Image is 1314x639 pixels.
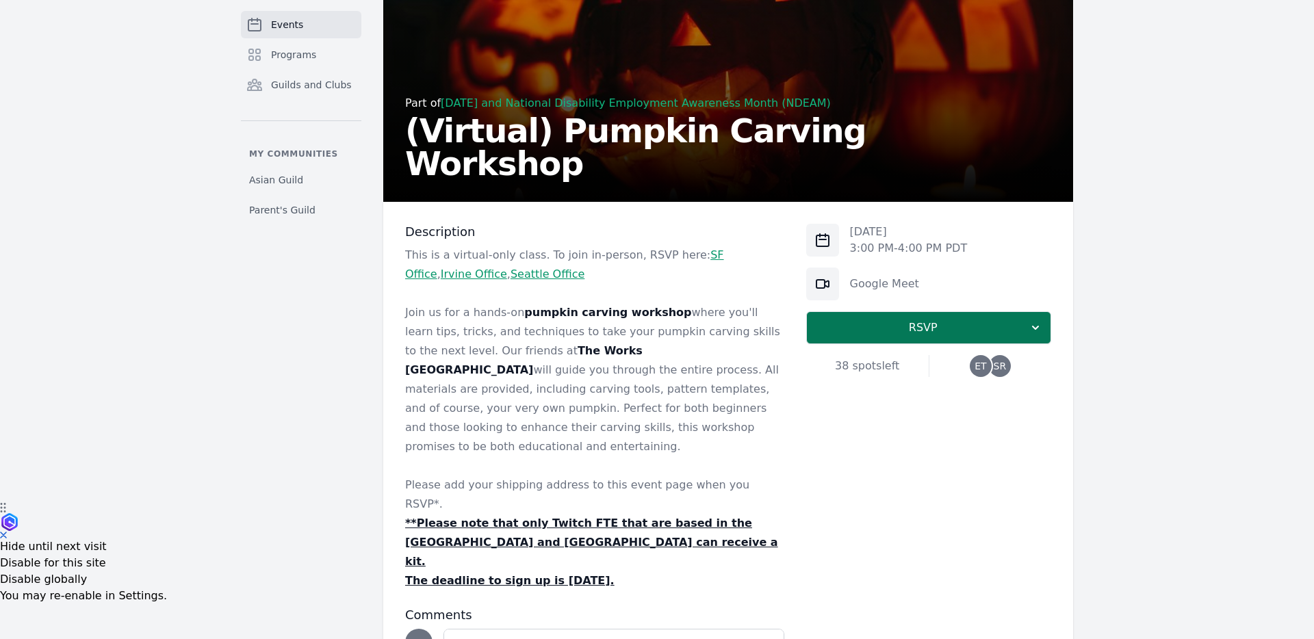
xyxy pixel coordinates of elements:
button: RSVP [806,311,1051,344]
span: ET [975,361,986,371]
u: The deadline to sign up is [DATE]. [405,574,615,587]
a: [DATE] and National Disability Employment Awareness Month (NDEAM) [441,96,831,109]
h3: Description [405,224,784,240]
u: **Please note that only Twitch FTE that are based in the [GEOGRAPHIC_DATA] and [GEOGRAPHIC_DATA] ... [405,517,778,568]
p: This is a virtual-only class. To join in-person, RSVP here: , , [405,246,784,284]
span: Asian Guild [249,173,303,187]
p: Please add your shipping address to this event page when you RSVP*. [405,475,784,514]
a: Guilds and Clubs [241,71,361,99]
span: Events [271,18,303,31]
a: Programs [241,41,361,68]
h3: Comments [405,607,784,623]
span: SR [994,361,1007,371]
span: Guilds and Clubs [271,78,352,92]
a: Parent's Guild [241,198,361,222]
p: My communities [241,148,361,159]
span: RSVP [818,319,1029,336]
span: Parent's Guild [249,203,315,217]
a: Events [241,11,361,38]
p: 3:00 PM - 4:00 PM PDT [850,240,968,257]
div: 38 spots left [806,358,929,374]
a: Google Meet [850,277,919,290]
div: Part of [405,95,1051,112]
span: Programs [271,48,316,62]
a: Asian Guild [241,168,361,192]
p: Join us for a hands-on where you'll learn tips, tricks, and techniques to take your pumpkin carvi... [405,303,784,456]
strong: pumpkin carving workshop [524,306,691,319]
a: Seattle Office [511,268,584,281]
nav: Sidebar [241,11,361,222]
p: [DATE] [850,224,968,240]
h2: (Virtual) Pumpkin Carving Workshop [405,114,1051,180]
a: Irvine Office [441,268,507,281]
